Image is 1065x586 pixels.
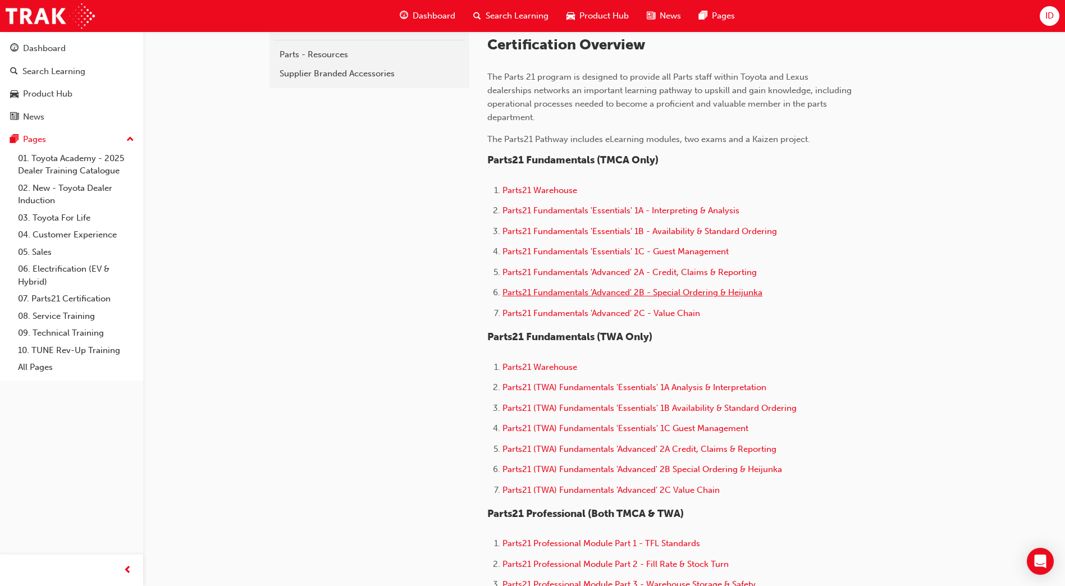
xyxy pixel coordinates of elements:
a: 07. Parts21 Certification [13,290,139,308]
a: search-iconSearch Learning [464,4,557,28]
span: The Parts 21 program is designed to provide all Parts staff within Toyota and Lexus dealerships n... [487,72,854,122]
span: The Parts21 Pathway includes eLearning modules, two exams and a Kaizen project. [487,134,810,144]
span: pages-icon [10,135,19,145]
a: Parts21 (TWA) Fundamentals 'Advanced' 2C Value Chain [502,485,720,495]
a: Product Hub [4,84,139,104]
a: Parts21 Warehouse [502,362,577,372]
span: news-icon [647,9,655,23]
span: car-icon [566,9,575,23]
a: Search Learning [4,61,139,82]
span: Pages [712,10,735,22]
a: 08. Service Training [13,308,139,325]
a: 05. Sales [13,244,139,261]
a: news-iconNews [638,4,690,28]
a: Parts21 Fundamentals 'Advanced' 2B - Special Ordering & Heijunka [502,287,762,297]
a: Parts21 (TWA) Fundamentals 'Essentials' 1C Guest Management [502,423,748,433]
div: Product Hub [23,88,72,100]
span: up-icon [126,132,134,147]
a: 06. Electrification (EV & Hybrid) [13,260,139,290]
a: 01. Toyota Academy - 2025 Dealer Training Catalogue [13,150,139,180]
span: guage-icon [10,44,19,54]
a: car-iconProduct Hub [557,4,638,28]
span: search-icon [10,67,18,77]
a: Parts21 Fundamentals 'Advanced' 2C - Value Chain [502,308,700,318]
a: Parts21 Professional Module Part 1 - TFL Standards [502,538,700,548]
a: Parts - Resources [274,45,465,65]
span: car-icon [10,89,19,99]
div: Supplier Branded Accessories [280,67,459,80]
a: 10. TUNE Rev-Up Training [13,342,139,359]
span: guage-icon [400,9,408,23]
a: 04. Customer Experience [13,226,139,244]
span: Dashboard [413,10,455,22]
a: News [4,107,139,127]
span: Parts21 Fundamentals (TWA Only) [487,331,652,343]
span: Parts21 Professional (Both TMCA & TWA) [487,507,684,520]
a: Parts21 (TWA) Fundamentals 'Advanced' 2A Credit, Claims & Reporting [502,444,776,454]
a: guage-iconDashboard [391,4,464,28]
a: pages-iconPages [690,4,744,28]
img: Trak [6,3,95,29]
span: Product Hub [579,10,629,22]
button: Pages [4,129,139,150]
a: 09. Technical Training [13,324,139,342]
a: Supplier Branded Accessories [274,64,465,84]
a: Dashboard [4,38,139,59]
div: Open Intercom Messenger [1027,548,1054,575]
a: 02. New - Toyota Dealer Induction [13,180,139,209]
span: News [660,10,681,22]
a: Parts21 Fundamentals 'Essentials' 1B - Availability & Standard Ordering [502,226,777,236]
div: Dashboard [23,42,66,55]
span: prev-icon [124,564,132,578]
button: DashboardSearch LearningProduct HubNews [4,36,139,129]
a: Parts21 (TWA) Fundamentals 'Advanced' 2B Special Ordering & Heijunka [502,464,782,474]
span: Certification Overview [487,36,645,53]
a: Parts21 Fundamentals 'Advanced' 2A - Credit, Claims & Reporting [502,267,757,277]
span: Parts21 Fundamentals (TMCA Only) [487,154,659,166]
a: Parts21 Warehouse [502,185,577,195]
button: ID [1040,6,1059,26]
a: Parts21 (TWA) Fundamentals 'Essentials' 1A Analysis & Interpretation [502,382,766,392]
span: pages-icon [699,9,707,23]
div: Pages [23,133,46,146]
div: News [23,111,44,123]
a: 03. Toyota For Life [13,209,139,227]
a: Parts21 (TWA) Fundamentals 'Essentials' 1B Availability & Standard Ordering [502,403,797,413]
div: Parts - Resources [280,48,459,61]
a: Parts21 Fundamentals 'Essentials' 1A - Interpreting & Analysis [502,205,739,216]
span: ID [1045,10,1054,22]
div: Search Learning [22,65,85,78]
a: Parts21 Fundamentals 'Essentials' 1C - Guest Management [502,246,729,257]
a: Parts21 Professional Module Part 2 - Fill Rate & Stock Turn [502,559,729,569]
span: search-icon [473,9,481,23]
span: Search Learning [486,10,549,22]
span: news-icon [10,112,19,122]
a: All Pages [13,359,139,376]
